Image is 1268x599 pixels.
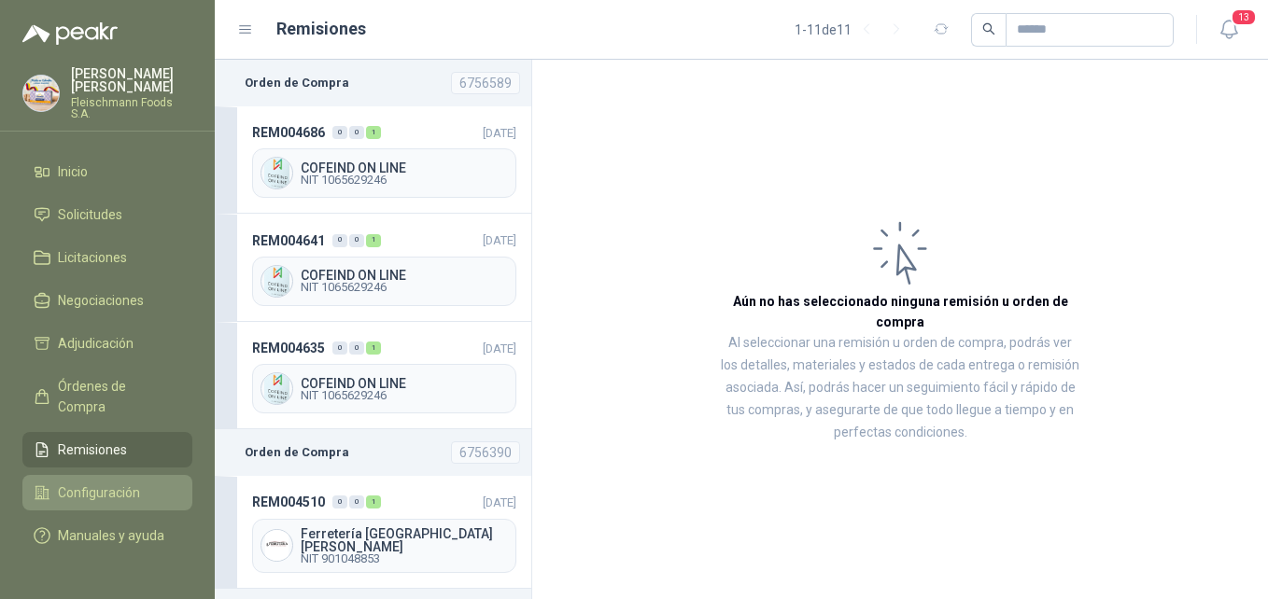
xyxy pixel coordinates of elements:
a: Orden de Compra6756390 [215,429,531,476]
p: Fleischmann Foods S.A. [71,97,192,119]
a: REM004686001[DATE] Company LogoCOFEIND ON LINENIT 1065629246 [215,106,531,214]
div: 1 [366,126,381,139]
span: Órdenes de Compra [58,376,175,417]
span: COFEIND ON LINE [301,161,508,174]
p: Al seleccionar una remisión u orden de compra, podrás ver los detalles, materiales y estados de c... [719,332,1081,444]
span: NIT 1065629246 [301,282,508,293]
div: 1 - 11 de 11 [795,15,911,45]
b: Orden de Compra [245,74,349,92]
a: Negociaciones [22,283,192,318]
div: 0 [349,341,364,355]
a: Inicio [22,154,192,189]
div: 1 [366,234,381,247]
span: Negociaciones [58,290,144,311]
img: Company Logo [261,158,292,188]
b: Orden de Compra [245,443,349,462]
a: Solicitudes [22,197,192,232]
div: 0 [349,126,364,139]
span: COFEIND ON LINE [301,377,508,390]
span: NIT 1065629246 [301,390,508,401]
span: REM004686 [252,122,325,143]
span: Ferretería [GEOGRAPHIC_DATA][PERSON_NAME] [301,527,508,553]
span: REM004635 [252,338,325,358]
img: Company Logo [261,373,292,404]
div: 0 [349,495,364,508]
a: Licitaciones [22,240,192,275]
div: 0 [332,495,347,508]
a: REM004635001[DATE] Company LogoCOFEIND ON LINENIT 1065629246 [215,322,531,429]
a: Configuración [22,475,192,510]
div: 0 [332,234,347,247]
span: REM004641 [252,230,325,251]
span: COFEIND ON LINE [301,269,508,282]
a: REM004641001[DATE] Company LogoCOFEIND ON LINENIT 1065629246 [215,214,531,321]
span: 13 [1231,8,1257,26]
div: 1 [366,341,381,355]
span: Solicitudes [58,204,122,225]
span: search [982,22,995,35]
p: [PERSON_NAME] [PERSON_NAME] [71,67,192,93]
div: 6756390 [451,441,520,464]
a: Remisiones [22,432,192,467]
span: [DATE] [483,341,516,355]
span: [DATE] [483,126,516,140]
h1: Remisiones [276,16,366,42]
img: Company Logo [261,266,292,297]
a: Manuales y ayuda [22,518,192,553]
span: Licitaciones [58,247,127,268]
span: [DATE] [483,233,516,247]
button: 13 [1212,13,1246,47]
img: Logo peakr [22,22,118,45]
span: Remisiones [58,439,127,460]
span: Adjudicación [58,333,134,354]
div: 0 [349,234,364,247]
div: 0 [332,341,347,355]
span: REM004510 [252,492,325,512]
div: 1 [366,495,381,508]
div: 6756589 [451,72,520,94]
img: Company Logo [23,76,59,111]
a: Adjudicación [22,326,192,361]
span: [DATE] [483,495,516,509]
h3: Aún no has seleccionado ninguna remisión u orden de compra [719,291,1081,332]
div: 0 [332,126,347,139]
a: REM004510001[DATE] Company LogoFerretería [GEOGRAPHIC_DATA][PERSON_NAME]NIT 901048853 [215,476,531,588]
span: NIT 1065629246 [301,174,508,186]
img: Company Logo [261,530,292,561]
span: NIT 901048853 [301,553,508,564]
span: Inicio [58,161,88,182]
a: Orden de Compra6756589 [215,60,531,106]
span: Manuales y ayuda [58,525,164,546]
span: Configuración [58,482,140,503]
a: Órdenes de Compra [22,369,192,425]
